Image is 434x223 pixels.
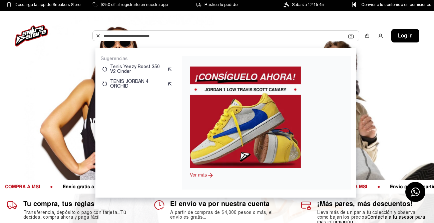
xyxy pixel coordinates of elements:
[110,79,164,89] p: TENIS JORDAN 4 ORCHID
[398,32,413,40] span: Log in
[350,2,358,7] img: Control Point Icon
[317,200,427,208] h1: ¡Más pares, más descuentos!
[101,1,168,8] span: $250 off al registrarte en nuestra app
[167,81,172,87] img: suggest.svg
[110,65,164,74] p: Tenis Yeezy Boost 350 V2 Cinder
[23,210,133,220] h2: Transferencia, depósito o pago con tarjeta...Tú decides, compra ahora y paga fácil
[190,172,207,178] a: Ver más
[102,81,107,87] img: restart.svg
[170,200,280,208] h1: El envío va por nuestra cuenta
[348,33,354,39] img: Cámara
[365,33,370,38] img: shopping
[15,25,48,46] img: logo
[204,1,238,8] span: Rastrea tu pedido
[56,184,133,190] span: Envío gratis a partir de $4,000
[167,67,172,72] img: suggest.svg
[95,33,101,38] img: Buscar
[370,184,383,190] span: ●
[292,1,324,8] span: Subasta 12:15:45
[23,200,133,208] h1: Tu compra, tus reglas
[378,33,383,38] img: user
[102,67,107,72] img: restart.svg
[15,1,80,8] span: Descarga la app de Sneakers Store
[89,117,128,128] span: Women
[170,210,280,220] h2: A partir de compras de $4,000 pesos o más, el envío es gratis...
[361,1,431,8] span: Convierte tu contenido en comisiones
[101,56,174,62] p: Sugerencias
